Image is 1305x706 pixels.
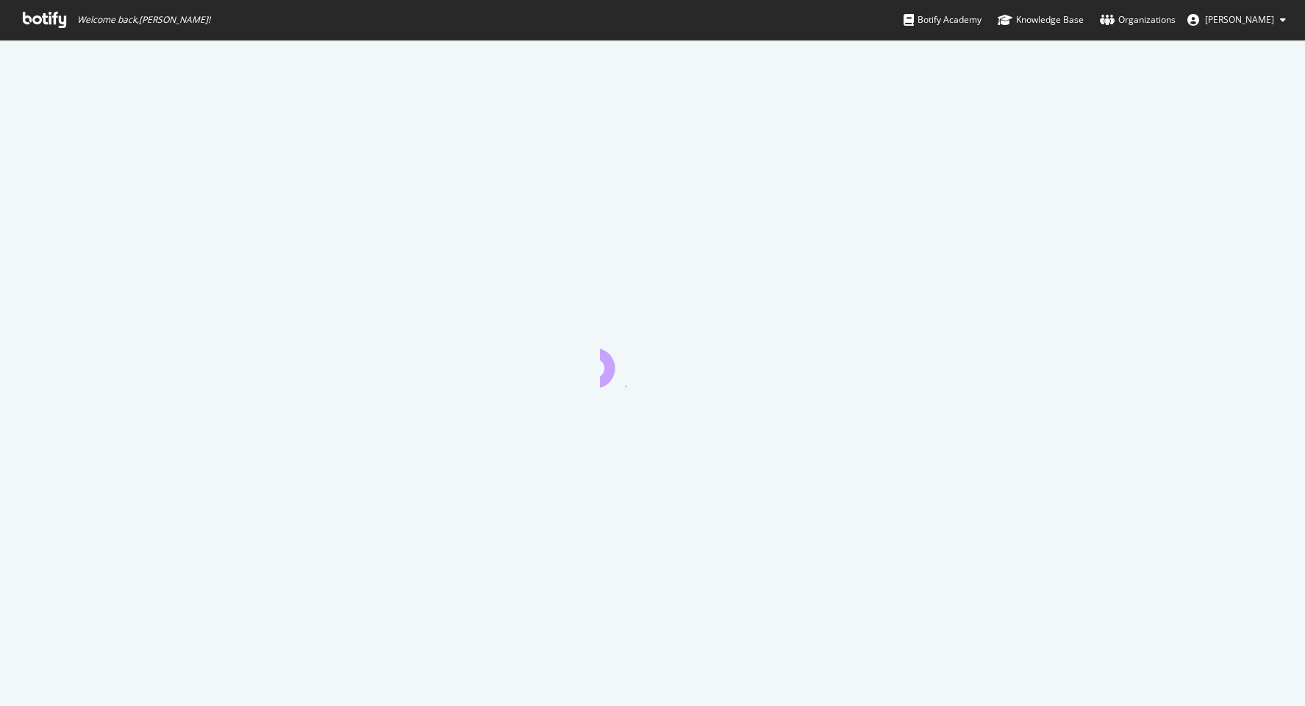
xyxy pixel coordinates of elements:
[1176,8,1298,32] button: [PERSON_NAME]
[1100,13,1176,27] div: Organizations
[904,13,982,27] div: Botify Academy
[998,13,1084,27] div: Knowledge Base
[1205,13,1274,26] span: CJ Camua
[77,14,210,26] span: Welcome back, [PERSON_NAME] !
[600,335,706,388] div: animation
